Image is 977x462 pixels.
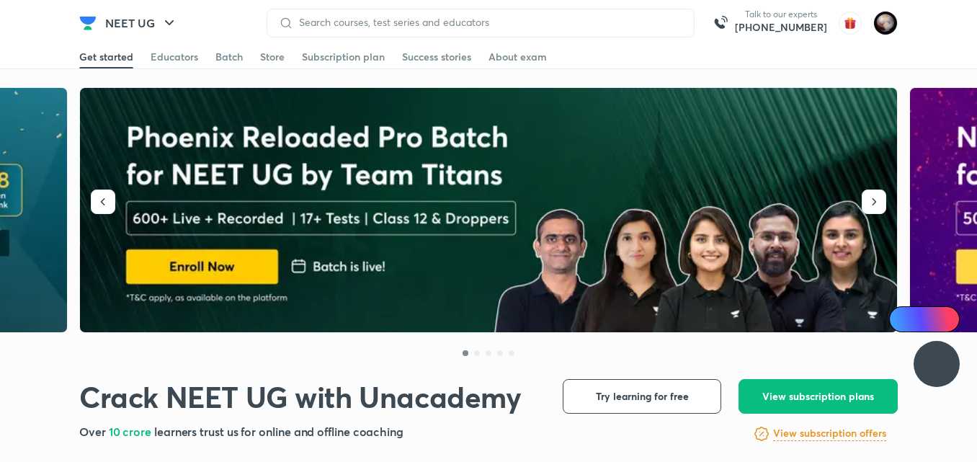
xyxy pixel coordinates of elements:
[739,379,898,414] button: View subscription plans
[79,424,109,439] span: Over
[735,20,827,35] a: [PHONE_NUMBER]
[109,424,154,439] span: 10 crore
[402,50,471,64] div: Success stories
[302,50,385,64] div: Subscription plan
[260,50,285,64] div: Store
[488,50,547,64] div: About exam
[151,45,198,68] a: Educators
[97,9,187,37] button: NEET UG
[873,11,898,35] img: Swarit
[762,389,874,404] span: View subscription plans
[151,50,198,64] div: Educators
[889,306,960,332] a: Ai Doubts
[839,12,862,35] img: avatar
[154,424,403,439] span: learners trust us for online and offline coaching
[402,45,471,68] a: Success stories
[79,50,133,64] div: Get started
[260,45,285,68] a: Store
[79,14,97,32] img: Company Logo
[215,45,243,68] a: Batch
[773,425,886,443] a: View subscription offers
[706,9,735,37] img: call-us
[215,50,243,64] div: Batch
[913,314,951,325] span: Ai Doubts
[293,17,682,28] input: Search courses, test series and educators
[898,314,909,325] img: Icon
[563,379,721,414] button: Try learning for free
[596,389,689,404] span: Try learning for free
[773,426,886,441] h6: View subscription offers
[79,45,133,68] a: Get started
[302,45,385,68] a: Subscription plan
[488,45,547,68] a: About exam
[79,379,522,414] h1: Crack NEET UG with Unacademy
[735,9,827,20] p: Talk to our experts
